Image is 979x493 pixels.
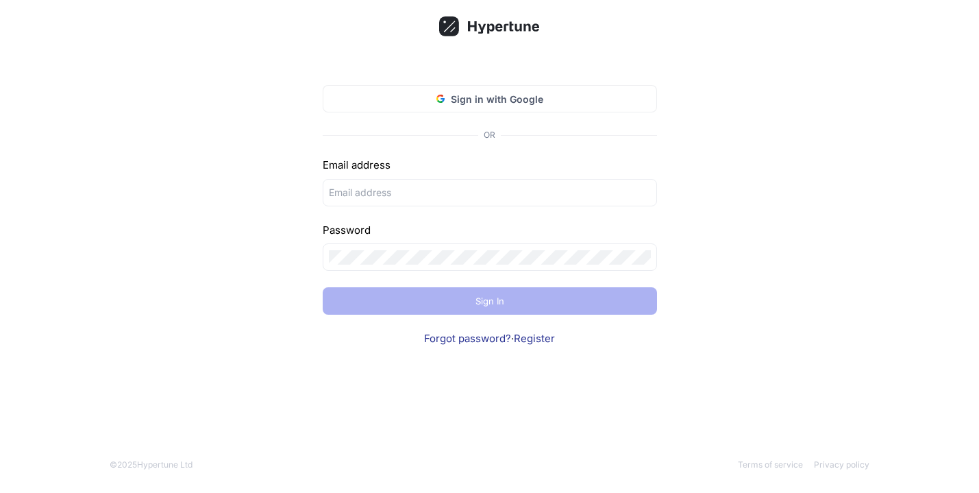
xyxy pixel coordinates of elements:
[451,92,543,106] span: Sign in with Google
[738,459,803,470] a: Terms of service
[484,129,495,141] div: OR
[323,158,657,173] div: Email address
[424,332,511,345] a: Forgot password?
[323,223,657,239] div: Password
[323,331,657,347] div: ·
[814,459,869,470] a: Privacy policy
[475,297,504,305] span: Sign In
[110,459,193,471] div: © 2025 Hypertune Ltd
[329,185,651,200] input: Email address
[323,287,657,315] button: Sign In
[514,332,555,345] a: Register
[323,85,657,112] button: Sign in with Google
